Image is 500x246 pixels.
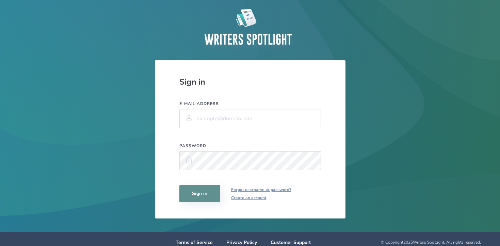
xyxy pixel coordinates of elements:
[231,186,291,194] a: Forgot username or password?
[322,240,481,245] div: © Copyright 2025 Writers Spotlight, All rights reserved.
[179,143,321,148] label: Password
[231,194,291,202] a: Create an account
[271,239,311,246] a: Customer Support
[179,109,321,128] input: example@domain.com
[179,101,321,106] label: E-mail address
[179,76,321,87] div: Sign in
[176,239,213,246] a: Terms of Service
[226,239,257,246] a: Privacy Policy
[179,185,220,202] button: Sign in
